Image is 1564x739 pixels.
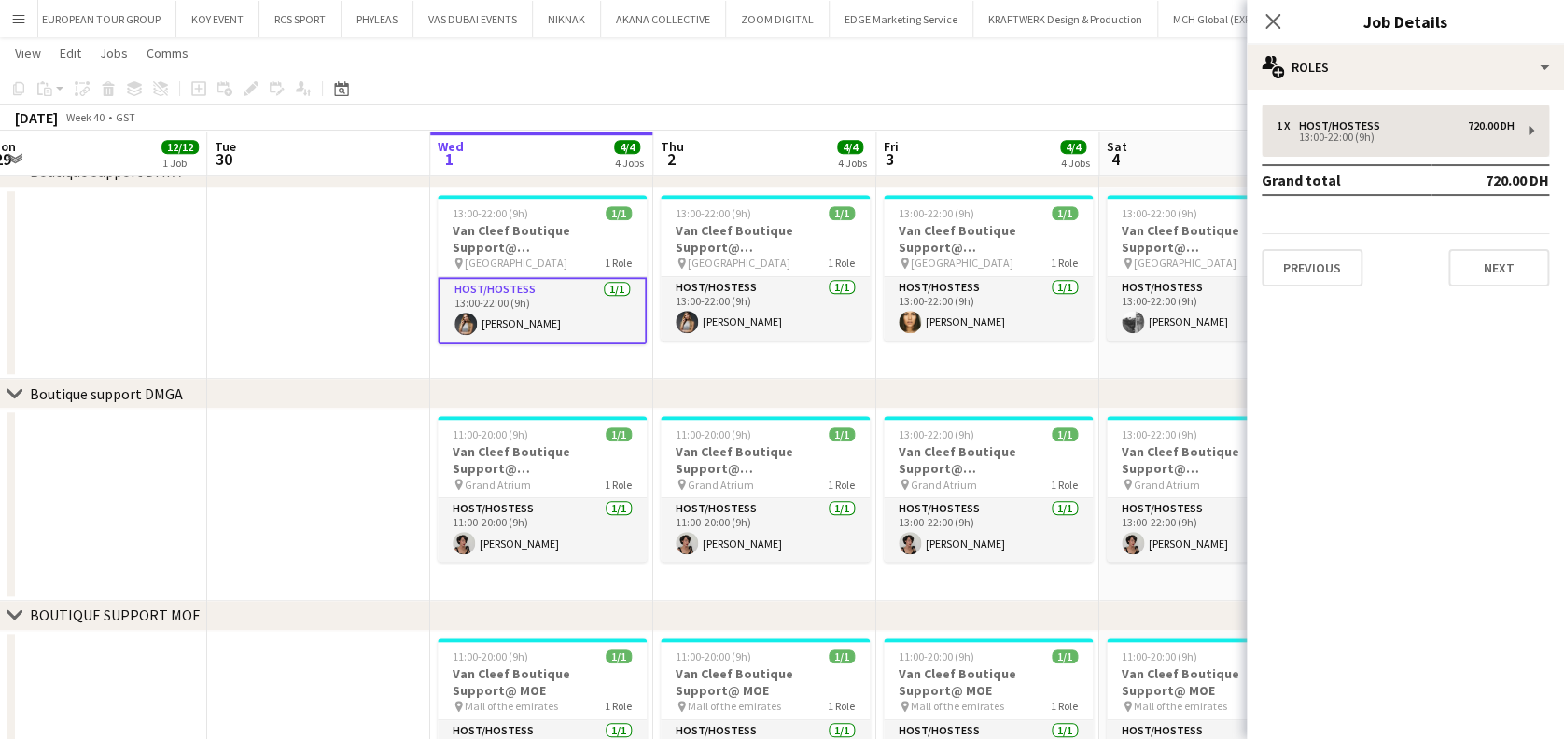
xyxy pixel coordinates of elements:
h3: Van Cleef Boutique Support@ [GEOGRAPHIC_DATA] [438,443,647,477]
h3: Van Cleef Boutique Support@ MOE [1107,665,1316,699]
span: 13:00-22:00 (9h) [899,427,974,441]
app-job-card: 13:00-22:00 (9h)1/1Van Cleef Boutique Support@ [GEOGRAPHIC_DATA] [GEOGRAPHIC_DATA]1 RoleHost/Host... [1107,195,1316,341]
span: Mall of the emirates [1134,699,1227,713]
span: 1 Role [605,699,632,713]
span: 1/1 [1052,649,1078,663]
span: Jobs [100,45,128,62]
button: NIKNAK [533,1,601,37]
app-card-role: Host/Hostess1/113:00-22:00 (9h)[PERSON_NAME] [438,277,647,344]
span: 4/4 [837,140,863,154]
span: [GEOGRAPHIC_DATA] [688,256,790,270]
app-job-card: 11:00-20:00 (9h)1/1Van Cleef Boutique Support@ [GEOGRAPHIC_DATA] Grand Atrium1 RoleHost/Hostess1/... [438,416,647,562]
app-card-role: Host/Hostess1/113:00-22:00 (9h)[PERSON_NAME] [1107,498,1316,562]
span: 3 [881,148,899,170]
span: 1/1 [606,649,632,663]
span: 1 Role [828,256,855,270]
button: KOY EVENT [176,1,259,37]
h3: Van Cleef Boutique Support@ [GEOGRAPHIC_DATA] [661,443,870,477]
span: Sat [1107,138,1127,155]
h3: Van Cleef Boutique Support@ [GEOGRAPHIC_DATA] [1107,222,1316,256]
div: Host/Hostess [1299,119,1388,132]
span: 1/1 [829,649,855,663]
app-job-card: 13:00-22:00 (9h)1/1Van Cleef Boutique Support@ [GEOGRAPHIC_DATA] Grand Atrium1 RoleHost/Hostess1/... [884,416,1093,562]
button: RCS SPORT [259,1,342,37]
a: View [7,41,49,65]
app-card-role: Host/Hostess1/113:00-22:00 (9h)[PERSON_NAME] [1107,277,1316,341]
button: AKANA COLLECTIVE [601,1,726,37]
td: 720.00 DH [1431,165,1549,195]
app-card-role: Host/Hostess1/111:00-20:00 (9h)[PERSON_NAME] [661,498,870,562]
span: 13:00-22:00 (9h) [453,206,528,220]
span: 4/4 [614,140,640,154]
button: MCH Global (EXPOMOBILIA MCH GLOBAL ME LIVE MARKETING LLC) [1158,1,1501,37]
h3: Van Cleef Boutique Support@ MOE [661,665,870,699]
span: 13:00-22:00 (9h) [676,206,751,220]
h3: Van Cleef Boutique Support@ MOE [438,665,647,699]
span: Grand Atrium [1134,478,1200,492]
span: 1 Role [828,699,855,713]
div: 720.00 DH [1468,119,1515,132]
span: 1/1 [829,206,855,220]
span: 1 Role [1051,478,1078,492]
span: 1 Role [1051,256,1078,270]
div: Boutique support DMGA [30,384,183,403]
div: 4 Jobs [838,156,867,170]
h3: Van Cleef Boutique Support@ [GEOGRAPHIC_DATA] [661,222,870,256]
app-card-role: Host/Hostess1/111:00-20:00 (9h)[PERSON_NAME] [438,498,647,562]
app-job-card: 13:00-22:00 (9h)1/1Van Cleef Boutique Support@ [GEOGRAPHIC_DATA] [GEOGRAPHIC_DATA]1 RoleHost/Host... [661,195,870,341]
span: Mall of the emirates [911,699,1004,713]
span: [GEOGRAPHIC_DATA] [465,256,567,270]
span: 11:00-20:00 (9h) [676,427,751,441]
span: 4/4 [1060,140,1086,154]
span: 1 Role [828,478,855,492]
span: 13:00-22:00 (9h) [1122,427,1197,441]
h3: Van Cleef Boutique Support@ MOE [884,665,1093,699]
span: 1 Role [1051,699,1078,713]
span: 1/1 [829,427,855,441]
span: Comms [147,45,189,62]
span: 13:00-22:00 (9h) [899,206,974,220]
span: Fri [884,138,899,155]
span: 11:00-20:00 (9h) [1122,649,1197,663]
span: [GEOGRAPHIC_DATA] [1134,256,1236,270]
div: 13:00-22:00 (9h)1/1Van Cleef Boutique Support@ [GEOGRAPHIC_DATA] Grand Atrium1 RoleHost/Hostess1/... [1107,416,1316,562]
button: KRAFTWERK Design & Production [973,1,1158,37]
span: 1 Role [605,256,632,270]
span: 13:00-22:00 (9h) [1122,206,1197,220]
span: 11:00-20:00 (9h) [899,649,974,663]
app-job-card: 13:00-22:00 (9h)1/1Van Cleef Boutique Support@ [GEOGRAPHIC_DATA] [GEOGRAPHIC_DATA]1 RoleHost/Host... [884,195,1093,341]
div: 4 Jobs [615,156,644,170]
h3: Van Cleef Boutique Support@ [GEOGRAPHIC_DATA] [884,222,1093,256]
span: 1/1 [1052,427,1078,441]
span: 2 [658,148,684,170]
div: GST [116,110,135,124]
span: 1/1 [606,206,632,220]
span: 30 [212,148,236,170]
span: 11:00-20:00 (9h) [453,427,528,441]
span: Grand Atrium [688,478,754,492]
div: 1 x [1277,119,1299,132]
span: 12/12 [161,140,199,154]
h3: Job Details [1247,9,1564,34]
div: 4 Jobs [1061,156,1090,170]
span: View [15,45,41,62]
span: Mall of the emirates [465,699,558,713]
a: Jobs [92,41,135,65]
app-card-role: Host/Hostess1/113:00-22:00 (9h)[PERSON_NAME] [884,498,1093,562]
span: Mall of the emirates [688,699,781,713]
span: [GEOGRAPHIC_DATA] [911,256,1013,270]
span: Thu [661,138,684,155]
span: Grand Atrium [465,478,531,492]
span: Grand Atrium [911,478,977,492]
app-job-card: 13:00-22:00 (9h)1/1Van Cleef Boutique Support@ [GEOGRAPHIC_DATA] [GEOGRAPHIC_DATA]1 RoleHost/Host... [438,195,647,344]
span: Tue [215,138,236,155]
button: Previous [1262,249,1362,286]
a: Edit [52,41,89,65]
span: 1/1 [1052,206,1078,220]
span: 1/1 [606,427,632,441]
